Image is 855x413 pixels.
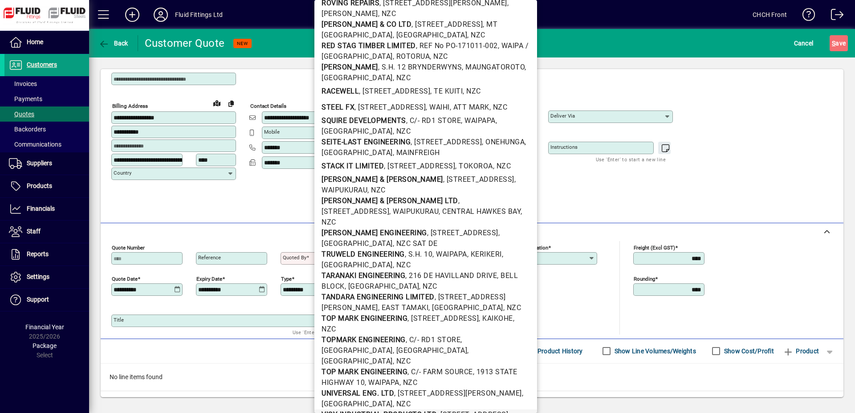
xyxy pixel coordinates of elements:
[393,357,411,365] span: , NZC
[322,63,378,71] b: [PERSON_NAME]
[378,303,429,312] span: , EAST TAMAKI
[462,63,525,71] span: , MAUNGATOROTO
[322,116,406,125] b: SQUIRE DEVELOPMENTS
[503,303,521,312] span: , NZC
[493,162,511,170] span: , NZC
[322,271,405,280] b: TARANAKI ENGINEERING
[359,87,430,95] span: , [STREET_ADDRESS]
[407,368,473,376] span: , C/- FARM SOURCE
[322,293,435,301] b: TANDARA ENGINEERING LIMITED
[455,162,493,170] span: , TOKOROA
[384,162,455,170] span: , [STREET_ADDRESS]
[393,400,411,408] span: , NZC
[426,103,450,111] span: , WAIHI
[393,74,411,82] span: , NZC
[322,87,359,95] b: RACEWELL
[322,196,458,205] b: [PERSON_NAME] & [PERSON_NAME] LTD
[407,314,479,323] span: , [STREET_ADDRESS]
[322,335,406,344] b: TOPMARK ENGINEERING
[450,103,489,111] span: , ATT MARK
[405,271,497,280] span: , 216 DE HAVILLAND DRIVE
[393,31,468,39] span: , [GEOGRAPHIC_DATA]
[322,41,416,50] b: RED STAG TIMBER LIMITED
[405,250,433,258] span: , S.H. 10
[367,186,386,194] span: , NZC
[432,250,502,258] span: , WAIPAPA, KERIKERI
[322,229,427,237] b: [PERSON_NAME] ENGINEERING
[419,282,437,290] span: , NZC
[389,207,439,216] span: , WAIPUKURAU
[479,314,513,323] span: , KAIKOHE
[406,335,461,344] span: , C/- RD1 STORE
[489,103,508,111] span: , NZC
[322,103,354,111] b: STEEL FX
[322,175,443,184] b: [PERSON_NAME] & [PERSON_NAME]
[482,138,525,146] span: , ONEHUNGA
[322,250,405,258] b: TRUWELD ENGINEERING
[411,20,483,29] span: , [STREET_ADDRESS]
[322,20,411,29] b: [PERSON_NAME] & CO LTD
[394,389,522,397] span: , [STREET_ADDRESS][PERSON_NAME]
[393,127,411,135] span: , NZC
[439,207,521,216] span: , CENTRAL HAWKES BAY
[399,378,418,387] span: , NZC
[430,52,448,61] span: , NZC
[322,368,407,376] b: TOP MARK ENGINEERING
[378,9,396,18] span: , NZC
[463,87,481,95] span: , NZC
[406,116,461,125] span: , C/- RD1 STORE
[411,138,482,146] span: , [STREET_ADDRESS]
[427,229,498,237] span: , [STREET_ADDRESS]
[322,162,384,170] b: STACK IT LIMITED
[393,239,438,248] span: , NZC SAT DE
[393,52,430,61] span: , ROTORUA
[378,63,462,71] span: , S.H. 12 BRYNDERWYNS
[416,41,498,50] span: , REF No PO-171011-002
[322,138,411,146] b: SEITE-LAST ENGINEERING
[345,282,419,290] span: , [GEOGRAPHIC_DATA]
[365,378,399,387] span: , WAIPAPA
[467,31,485,39] span: , NZC
[461,116,496,125] span: , WAIPAPA
[428,303,503,312] span: , [GEOGRAPHIC_DATA]
[322,389,394,397] b: UNIVERSAL ENG. LTD
[393,261,411,269] span: , NZC
[443,175,514,184] span: , [STREET_ADDRESS]
[354,103,426,111] span: , [STREET_ADDRESS]
[393,148,440,157] span: , MAINFREIGH
[430,87,463,95] span: , TE KUITI
[322,314,407,323] b: TOP MARK ENGINEERING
